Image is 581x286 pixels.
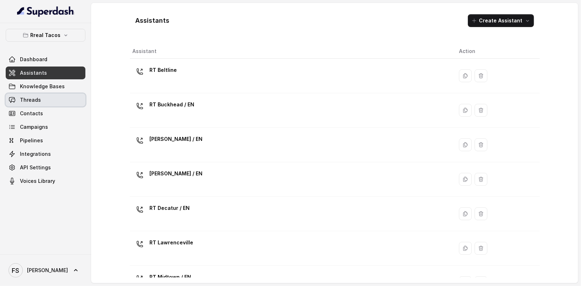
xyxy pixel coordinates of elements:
[150,271,212,283] p: RT Midtown / EN
[20,150,51,158] span: Integrations
[6,148,85,160] a: Integrations
[150,99,195,110] p: RT Buckhead / EN
[20,83,65,90] span: Knowledge Bases
[20,123,48,131] span: Campaigns
[17,6,74,17] img: light.svg
[6,175,85,187] a: Voices Library
[150,168,203,179] p: [PERSON_NAME] / EN
[150,133,203,145] p: [PERSON_NAME] / EN
[6,80,85,93] a: Knowledge Bases
[20,96,41,104] span: Threads
[6,94,85,106] a: Threads
[150,64,177,76] p: RT Beltline
[20,164,51,171] span: API Settings
[6,67,85,79] a: Assistants
[6,161,85,174] a: API Settings
[6,29,85,42] button: Rreal Tacos
[20,178,55,185] span: Voices Library
[6,107,85,120] a: Contacts
[12,267,20,274] text: FS
[20,110,43,117] span: Contacts
[6,260,85,280] a: [PERSON_NAME]
[453,44,539,59] th: Action
[150,237,194,248] p: RT Lawrenceville
[20,137,43,144] span: Pipelines
[130,44,454,59] th: Assistant
[6,121,85,133] a: Campaigns
[6,134,85,147] a: Pipelines
[20,69,47,76] span: Assistants
[20,56,47,63] span: Dashboard
[150,202,190,214] p: RT Decatur / EN
[31,31,61,39] p: Rreal Tacos
[27,267,68,274] span: [PERSON_NAME]
[468,14,534,27] button: Create Assistant
[136,15,170,26] h1: Assistants
[6,53,85,66] a: Dashboard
